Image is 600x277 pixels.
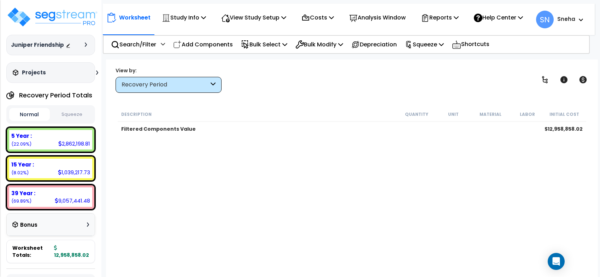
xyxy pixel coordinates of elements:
[295,40,343,49] p: Bulk Modify
[11,190,35,197] b: 39 Year :
[58,169,90,176] div: 1,039,217.73
[22,69,46,76] h3: Projects
[11,198,31,204] small: 69.91725962353748%
[6,6,98,28] img: logo_pro_r.png
[351,40,397,49] p: Depreciation
[520,112,535,117] small: Labor
[448,112,459,117] small: Unit
[9,108,50,121] button: Normal
[58,140,90,147] div: 2,862,198.81
[474,13,523,22] p: Help Center
[19,92,92,99] h4: Recovery Period Totals
[173,40,233,49] p: Add Components
[349,13,406,22] p: Analysis Window
[405,112,428,117] small: Quantity
[11,41,64,49] h3: Juniper Friendship
[557,15,575,23] b: Sneha
[55,197,90,204] div: 9,057,441.48
[549,112,579,117] small: Initial Cost
[162,13,206,22] p: Study Info
[421,13,459,22] p: Reports
[121,112,152,117] small: Description
[11,132,32,140] b: 5 Year :
[111,40,156,49] p: Search/Filter
[121,125,196,132] b: Filtered Components Value
[548,253,565,270] div: Open Intercom Messenger
[20,222,37,228] h3: Bonus
[241,40,287,49] p: Bulk Select
[122,81,209,89] div: Recovery Period
[52,108,92,121] button: Squeeze
[448,36,493,53] div: Shortcuts
[452,39,489,50] p: Shortcuts
[480,112,501,117] small: Material
[169,36,237,53] div: Add Components
[119,13,151,22] p: Worksheet
[116,67,222,74] div: View by:
[536,11,554,28] span: SN
[11,161,34,168] b: 15 Year :
[545,125,583,132] b: $12,958,858.02
[347,36,401,53] div: Depreciation
[301,13,334,22] p: Costs
[54,244,89,259] span: 12,958,858.02
[405,40,444,49] p: Squeeze
[11,141,31,147] small: 22.060689558443517%
[221,13,286,22] p: View Study Setup
[11,170,29,176] small: 8.022050818019006%
[12,244,51,259] span: Worksheet Totals:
